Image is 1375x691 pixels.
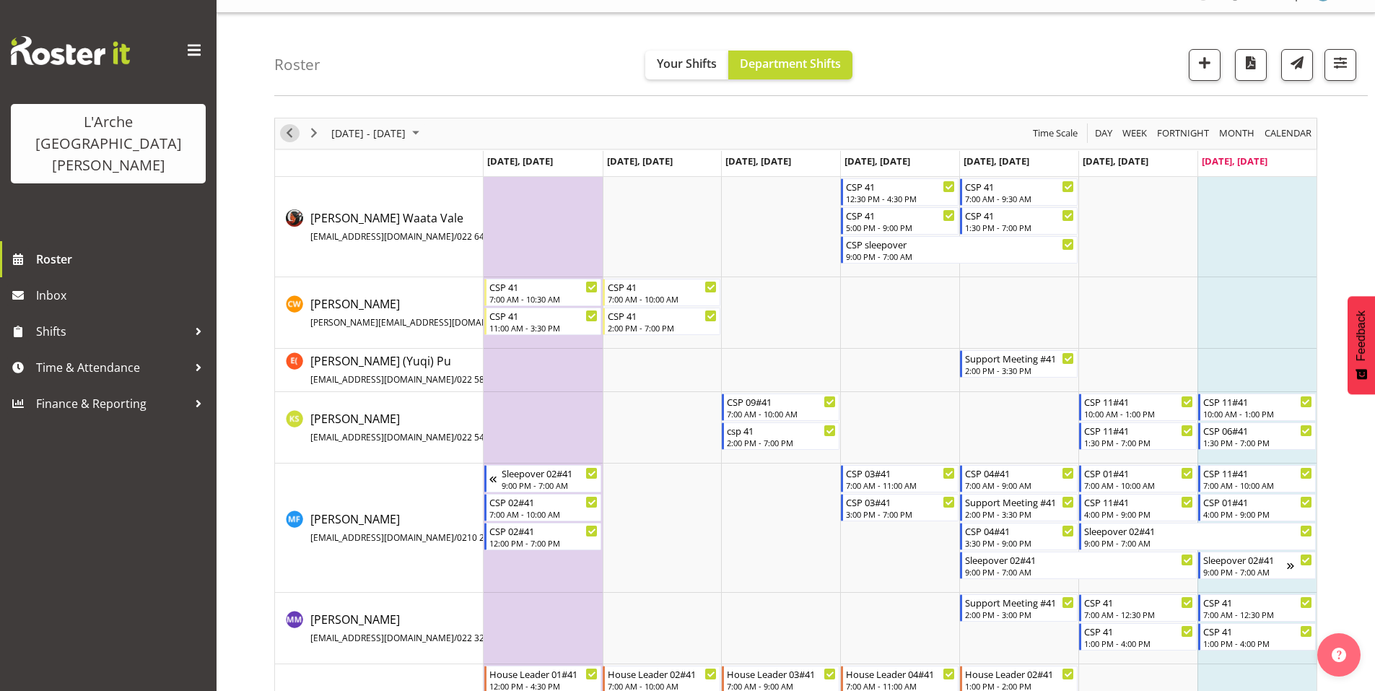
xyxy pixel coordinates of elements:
span: Month [1218,124,1256,142]
div: 3:30 PM - 9:00 PM [965,537,1074,549]
button: Time Scale [1031,124,1081,142]
div: 1:00 PM - 4:00 PM [1084,638,1193,649]
div: Cherri Waata Vale"s event - CSP 41 Begin From Thursday, September 25, 2025 at 5:00:00 PM GMT+12:0... [841,207,959,235]
div: CSP 41 [489,279,598,294]
span: Shifts [36,321,188,342]
div: 7:00 AM - 11:00 AM [846,479,955,491]
div: CSP 09#41 [727,394,836,409]
div: Michelle Muir"s event - CSP 41 Begin From Sunday, September 28, 2025 at 7:00:00 AM GMT+13:00 Ends... [1198,594,1316,622]
span: Fortnight [1156,124,1210,142]
div: Melissa Fry"s event - CSP 11#41 Begin From Saturday, September 27, 2025 at 4:00:00 PM GMT+12:00 E... [1079,494,1197,521]
div: House Leader 03#41 [727,666,836,681]
div: CSP 41 [608,308,717,323]
div: Melissa Fry"s event - CSP 04#41 Begin From Friday, September 26, 2025 at 7:00:00 AM GMT+12:00 End... [960,465,1078,492]
div: Kalpana Sapkota"s event - CSP 09#41 Begin From Wednesday, September 24, 2025 at 7:00:00 AM GMT+12... [722,394,839,421]
div: Cherri Waata Vale"s event - CSP 41 Begin From Friday, September 26, 2025 at 7:00:00 AM GMT+12:00 ... [960,178,1078,206]
div: Michelle Muir"s event - CSP 41 Begin From Saturday, September 27, 2025 at 1:00:00 PM GMT+12:00 En... [1079,623,1197,651]
td: Kalpana Sapkota resource [275,392,484,464]
div: CSP 03#41 [846,466,955,480]
span: [PERSON_NAME] (Yuqi) Pu [310,353,512,386]
a: [PERSON_NAME] Waata Vale[EMAIL_ADDRESS][DOMAIN_NAME]/022 643 1502 [310,209,512,244]
div: Melissa Fry"s event - Sleepover 02#41 Begin From Friday, September 26, 2025 at 9:00:00 PM GMT+12:... [960,552,1197,579]
span: [DATE], [DATE] [725,155,791,168]
span: Finance & Reporting [36,393,188,414]
div: Kalpana Sapkota"s event - csp 41 Begin From Wednesday, September 24, 2025 at 2:00:00 PM GMT+12:00... [722,422,839,450]
div: 7:00 AM - 10:00 AM [1084,479,1193,491]
button: Timeline Month [1217,124,1257,142]
div: 7:00 AM - 12:30 PM [1203,609,1312,620]
div: CSP 11#41 [1084,394,1193,409]
div: 12:00 PM - 7:00 PM [489,537,598,549]
span: [EMAIL_ADDRESS][DOMAIN_NAME] [310,632,454,644]
div: csp 41 [727,423,836,438]
div: Cindy Walters"s event - CSP 41 Begin From Monday, September 22, 2025 at 7:00:00 AM GMT+12:00 Ends... [484,279,602,306]
span: [DATE], [DATE] [1083,155,1148,168]
div: Melissa Fry"s event - CSP 01#41 Begin From Sunday, September 28, 2025 at 4:00:00 PM GMT+13:00 End... [1198,494,1316,521]
div: next period [302,118,326,149]
div: CSP 41 [965,179,1074,194]
span: Feedback [1355,310,1368,361]
td: Cherri Waata Vale resource [275,177,484,277]
div: Cherri Waata Vale"s event - CSP 41 Begin From Friday, September 26, 2025 at 1:30:00 PM GMT+12:00 ... [960,207,1078,235]
div: Melissa Fry"s event - CSP 02#41 Begin From Monday, September 22, 2025 at 12:00:00 PM GMT+12:00 En... [484,523,602,550]
button: Filter Shifts [1324,49,1356,81]
button: Your Shifts [645,51,728,79]
div: Melissa Fry"s event - CSP 02#41 Begin From Monday, September 22, 2025 at 7:00:00 AM GMT+12:00 End... [484,494,602,521]
div: 3:00 PM - 7:00 PM [846,508,955,520]
div: Estelle (Yuqi) Pu"s event - Support Meeting #41 Begin From Friday, September 26, 2025 at 2:00:00 ... [960,350,1078,378]
div: Kalpana Sapkota"s event - CSP 06#41 Begin From Sunday, September 28, 2025 at 1:30:00 PM GMT+13:00... [1198,422,1316,450]
div: CSP 41 [1084,624,1193,638]
span: [EMAIL_ADDRESS][DOMAIN_NAME] [310,531,454,544]
div: 9:00 PM - 7:00 AM [1203,566,1287,578]
div: CSP 11#41 [1084,423,1193,438]
div: 2:00 PM - 3:30 PM [965,508,1074,520]
div: 1:30 PM - 7:00 PM [1203,437,1312,448]
div: Michelle Muir"s event - CSP 41 Begin From Saturday, September 27, 2025 at 7:00:00 AM GMT+12:00 En... [1079,594,1197,622]
div: Michelle Muir"s event - Support Meeting #41 Begin From Friday, September 26, 2025 at 2:00:00 PM G... [960,594,1078,622]
div: Cherri Waata Vale"s event - CSP 41 Begin From Thursday, September 25, 2025 at 12:30:00 PM GMT+12:... [841,178,959,206]
div: Melissa Fry"s event - CSP 04#41 Begin From Friday, September 26, 2025 at 3:30:00 PM GMT+12:00 End... [960,523,1078,550]
span: [PERSON_NAME][EMAIL_ADDRESS][DOMAIN_NAME] [310,316,522,329]
span: Week [1121,124,1148,142]
button: Department Shifts [728,51,852,79]
div: 1:30 PM - 7:00 PM [965,222,1074,233]
span: 022 322 4004 [457,632,512,644]
button: Feedback - Show survey [1348,296,1375,394]
a: [PERSON_NAME][EMAIL_ADDRESS][DOMAIN_NAME]/0210 223 3427 [310,510,517,545]
span: [DATE], [DATE] [964,155,1029,168]
span: [EMAIL_ADDRESS][DOMAIN_NAME] [310,373,454,386]
div: Kalpana Sapkota"s event - CSP 11#41 Begin From Saturday, September 27, 2025 at 10:00:00 AM GMT+12... [1079,394,1197,421]
div: L'Arche [GEOGRAPHIC_DATA][PERSON_NAME] [25,111,191,176]
button: Previous [280,124,300,142]
div: CSP sleepover [846,237,1074,251]
button: Month [1262,124,1314,142]
div: CSP 41 [1203,624,1312,638]
td: Estelle (Yuqi) Pu resource [275,349,484,392]
span: Time Scale [1031,124,1079,142]
div: 10:00 AM - 1:00 PM [1084,408,1193,420]
button: Next [305,124,324,142]
a: [PERSON_NAME][EMAIL_ADDRESS][DOMAIN_NAME]/022 322 4004 [310,611,512,646]
div: CSP 04#41 [965,523,1074,538]
div: Kalpana Sapkota"s event - CSP 11#41 Begin From Saturday, September 27, 2025 at 1:30:00 PM GMT+12:... [1079,422,1197,450]
a: [PERSON_NAME][PERSON_NAME][EMAIL_ADDRESS][DOMAIN_NAME] [310,295,580,330]
img: Rosterit website logo [11,36,130,65]
span: [PERSON_NAME] [310,411,512,444]
a: [PERSON_NAME] (Yuqi) Pu[EMAIL_ADDRESS][DOMAIN_NAME]/022 586 3166 [310,352,512,387]
a: [PERSON_NAME][EMAIL_ADDRESS][DOMAIN_NAME]/022 542 0584 [310,410,512,445]
div: House Leader 01#41 [489,666,598,681]
span: / [454,632,457,644]
span: / [454,373,457,386]
div: CSP 01#41 [1203,495,1312,509]
div: Cindy Walters"s event - CSP 41 Begin From Tuesday, September 23, 2025 at 7:00:00 AM GMT+12:00 End... [603,279,720,306]
div: Cindy Walters"s event - CSP 41 Begin From Monday, September 22, 2025 at 11:00:00 AM GMT+12:00 End... [484,308,602,335]
div: House Leader 02#41 [965,666,1074,681]
span: [PERSON_NAME] Waata Vale [310,210,512,243]
div: 11:00 AM - 3:30 PM [489,322,598,334]
span: 0210 223 3427 [457,531,517,544]
div: CSP 41 [965,208,1074,222]
span: Day [1094,124,1114,142]
span: Department Shifts [740,56,841,71]
div: 2:00 PM - 7:00 PM [608,322,717,334]
div: Melissa Fry"s event - CSP 01#41 Begin From Saturday, September 27, 2025 at 7:00:00 AM GMT+12:00 E... [1079,465,1197,492]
